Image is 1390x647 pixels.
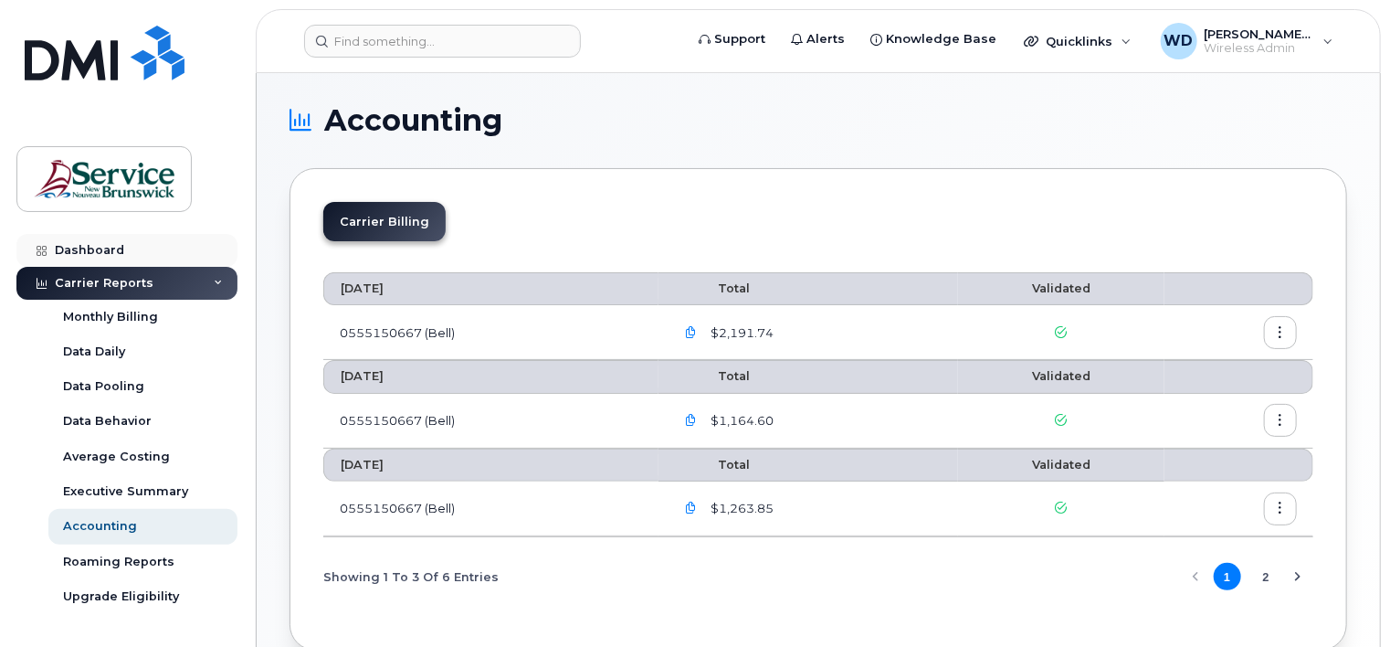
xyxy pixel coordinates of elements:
button: Page 1 [1214,563,1241,590]
button: Page 2 [1252,563,1279,590]
span: $2,191.74 [708,324,774,342]
td: 0555150667 (Bell) [323,394,658,449]
th: [DATE] [323,360,658,393]
td: 0555150667 (Bell) [323,482,658,536]
th: Validated [958,360,1164,393]
button: Next Page [1284,563,1311,590]
span: $1,164.60 [708,412,774,430]
th: Validated [958,449,1164,482]
th: [DATE] [323,272,658,305]
span: Total [675,281,751,295]
th: [DATE] [323,449,658,482]
span: Showing 1 To 3 Of 6 Entries [323,563,499,590]
span: Accounting [324,107,502,134]
td: 0555150667 (Bell) [323,305,658,360]
th: Validated [958,272,1164,305]
span: Total [675,369,751,383]
span: Total [675,458,751,472]
span: $1,263.85 [708,500,774,517]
